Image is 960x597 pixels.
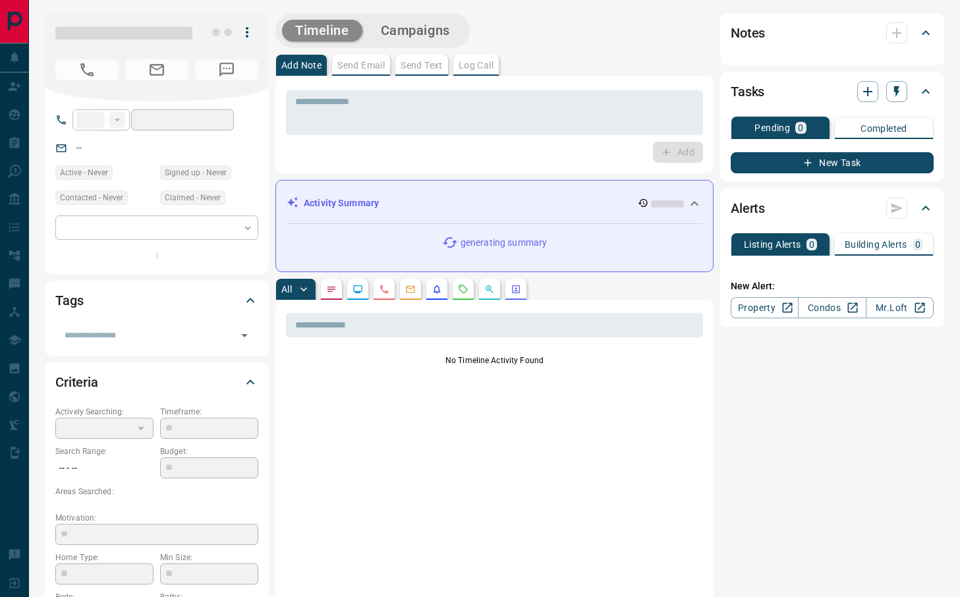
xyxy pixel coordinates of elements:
[286,355,703,366] p: No Timeline Activity Found
[326,284,337,295] svg: Notes
[368,20,463,42] button: Campaigns
[55,59,119,80] span: No Number
[235,326,254,345] button: Open
[484,284,495,295] svg: Opportunities
[55,366,258,398] div: Criteria
[55,512,258,524] p: Motivation:
[282,20,362,42] button: Timeline
[798,297,866,318] a: Condos
[405,284,416,295] svg: Emails
[160,406,258,418] p: Timeframe:
[731,81,764,102] h2: Tasks
[76,142,82,153] a: --
[281,285,292,294] p: All
[461,236,547,250] p: generating summary
[731,192,934,224] div: Alerts
[304,196,379,210] p: Activity Summary
[125,59,188,80] span: No Email
[281,61,322,70] p: Add Note
[731,279,934,293] p: New Alert:
[55,290,83,311] h2: Tags
[160,445,258,457] p: Budget:
[458,284,468,295] svg: Requests
[845,240,907,249] p: Building Alerts
[55,457,154,479] p: -- - --
[731,22,765,43] h2: Notes
[432,284,442,295] svg: Listing Alerts
[353,284,363,295] svg: Lead Browsing Activity
[731,17,934,49] div: Notes
[60,191,123,204] span: Contacted - Never
[744,240,801,249] p: Listing Alerts
[60,166,108,179] span: Active - Never
[55,552,154,563] p: Home Type:
[866,297,934,318] a: Mr.Loft
[55,406,154,418] p: Actively Searching:
[731,198,765,219] h2: Alerts
[511,284,521,295] svg: Agent Actions
[731,76,934,107] div: Tasks
[809,240,814,249] p: 0
[798,123,803,132] p: 0
[195,59,258,80] span: No Number
[731,297,799,318] a: Property
[287,191,702,215] div: Activity Summary
[165,166,227,179] span: Signed up - Never
[55,445,154,457] p: Search Range:
[754,123,790,132] p: Pending
[165,191,221,204] span: Claimed - Never
[55,285,258,316] div: Tags
[861,124,907,133] p: Completed
[915,240,920,249] p: 0
[379,284,389,295] svg: Calls
[55,372,98,393] h2: Criteria
[160,552,258,563] p: Min Size:
[731,152,934,173] button: New Task
[55,486,258,497] p: Areas Searched:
